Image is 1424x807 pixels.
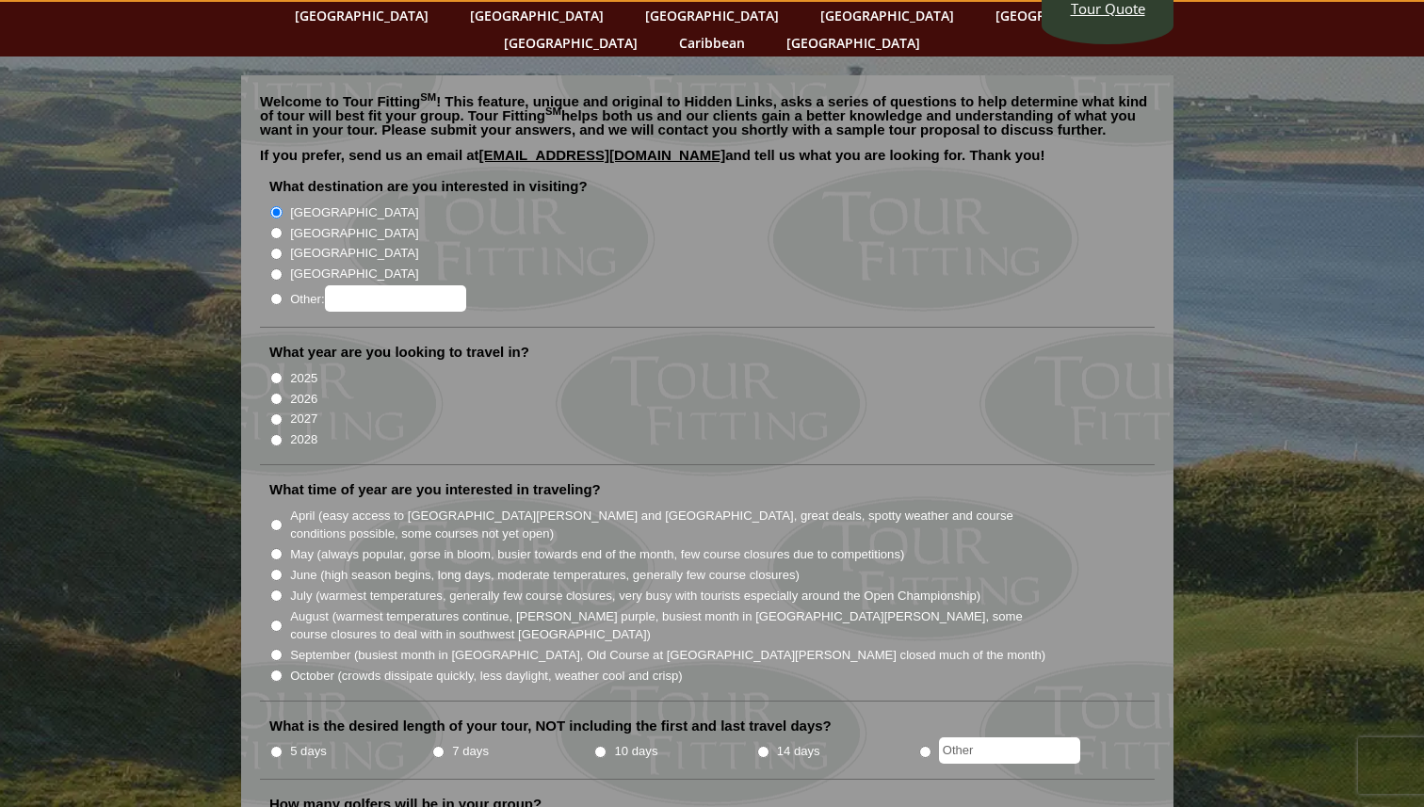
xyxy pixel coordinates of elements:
[290,566,800,585] label: June (high season begins, long days, moderate temperatures, generally few course closures)
[285,2,438,29] a: [GEOGRAPHIC_DATA]
[290,369,317,388] label: 2025
[670,29,754,56] a: Caribbean
[811,2,963,29] a: [GEOGRAPHIC_DATA]
[290,265,418,283] label: [GEOGRAPHIC_DATA]
[494,29,647,56] a: [GEOGRAPHIC_DATA]
[777,29,930,56] a: [GEOGRAPHIC_DATA]
[269,343,529,362] label: What year are you looking to travel in?
[290,244,418,263] label: [GEOGRAPHIC_DATA]
[260,148,1155,176] p: If you prefer, send us an email at and tell us what you are looking for. Thank you!
[290,430,317,449] label: 2028
[615,742,658,761] label: 10 days
[290,390,317,409] label: 2026
[325,285,466,312] input: Other:
[939,737,1080,764] input: Other
[290,646,1045,665] label: September (busiest month in [GEOGRAPHIC_DATA], Old Course at [GEOGRAPHIC_DATA][PERSON_NAME] close...
[636,2,788,29] a: [GEOGRAPHIC_DATA]
[290,742,327,761] label: 5 days
[290,410,317,428] label: 2027
[290,507,1047,543] label: April (easy access to [GEOGRAPHIC_DATA][PERSON_NAME] and [GEOGRAPHIC_DATA], great deals, spotty w...
[545,105,561,117] sup: SM
[479,147,726,163] a: [EMAIL_ADDRESS][DOMAIN_NAME]
[269,480,601,499] label: What time of year are you interested in traveling?
[986,2,1139,29] a: [GEOGRAPHIC_DATA]
[290,667,683,686] label: October (crowds dissipate quickly, less daylight, weather cool and crisp)
[269,717,832,735] label: What is the desired length of your tour, NOT including the first and last travel days?
[420,91,436,103] sup: SM
[290,607,1047,644] label: August (warmest temperatures continue, [PERSON_NAME] purple, busiest month in [GEOGRAPHIC_DATA][P...
[290,587,980,605] label: July (warmest temperatures, generally few course closures, very busy with tourists especially aro...
[290,224,418,243] label: [GEOGRAPHIC_DATA]
[461,2,613,29] a: [GEOGRAPHIC_DATA]
[260,94,1155,137] p: Welcome to Tour Fitting ! This feature, unique and original to Hidden Links, asks a series of que...
[290,545,904,564] label: May (always popular, gorse in bloom, busier towards end of the month, few course closures due to ...
[290,203,418,222] label: [GEOGRAPHIC_DATA]
[269,177,588,196] label: What destination are you interested in visiting?
[290,285,465,312] label: Other:
[777,742,820,761] label: 14 days
[452,742,489,761] label: 7 days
